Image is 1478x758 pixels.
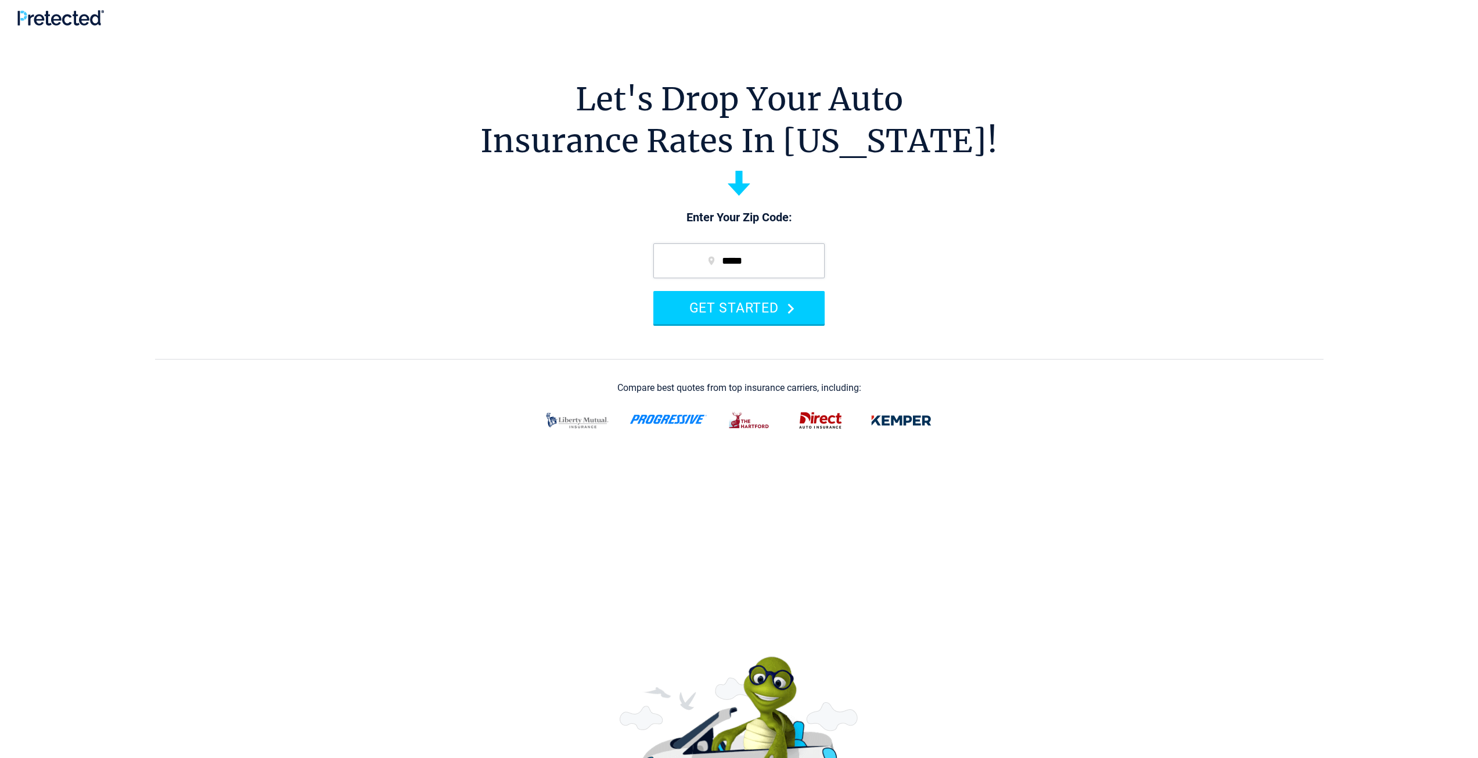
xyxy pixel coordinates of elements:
img: Pretected Logo [17,10,104,26]
img: kemper [863,405,940,436]
button: GET STARTED [653,291,825,324]
img: direct [792,405,849,436]
div: Compare best quotes from top insurance carriers, including: [617,383,861,393]
img: liberty [539,405,616,436]
h1: Let's Drop Your Auto Insurance Rates In [US_STATE]! [480,78,998,162]
img: thehartford [721,405,778,436]
input: zip code [653,243,825,278]
img: progressive [630,415,707,424]
p: Enter Your Zip Code: [642,210,836,226]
